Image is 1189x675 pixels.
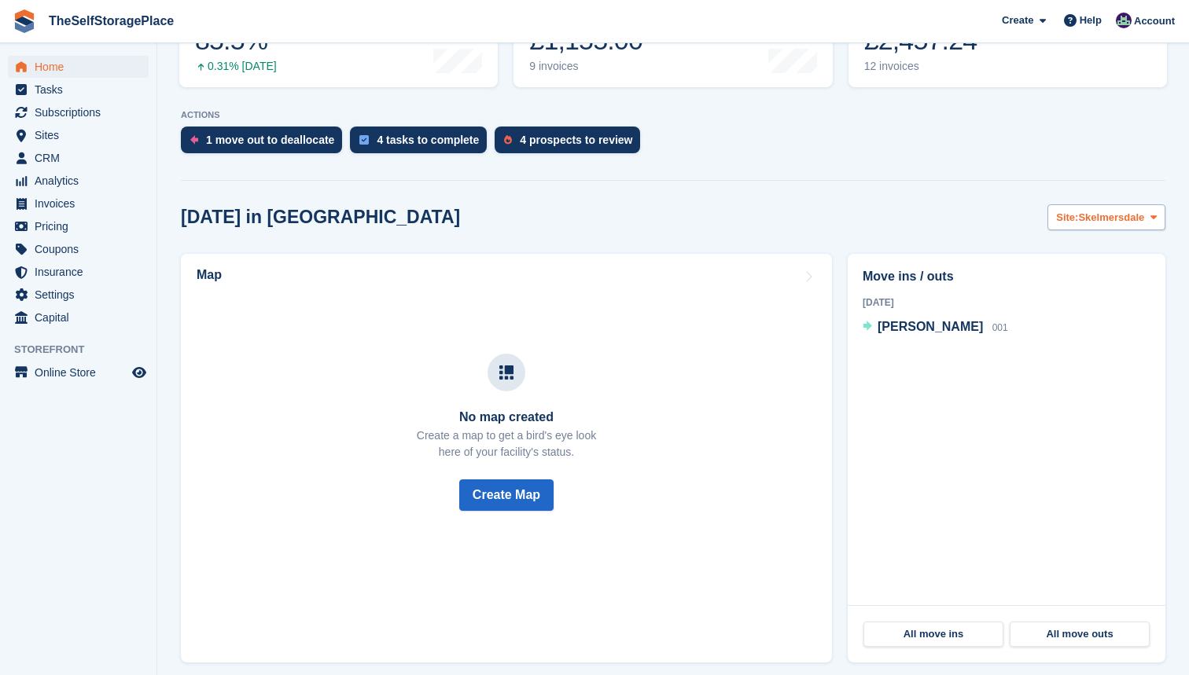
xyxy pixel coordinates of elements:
[520,134,632,146] div: 4 prospects to review
[35,79,129,101] span: Tasks
[8,56,149,78] a: menu
[863,267,1150,286] h2: Move ins / outs
[529,60,646,73] div: 9 invoices
[417,410,596,424] h3: No map created
[350,127,495,161] a: 4 tasks to complete
[35,361,129,383] span: Online Store
[8,238,149,260] a: menu
[35,101,129,123] span: Subscriptions
[8,215,149,237] a: menu
[195,60,277,73] div: 0.31% [DATE]
[8,306,149,328] a: menu
[1010,622,1150,647] a: All move outs
[35,124,129,146] span: Sites
[35,261,129,283] span: Insurance
[197,268,222,282] h2: Map
[863,295,1150,310] div: [DATE]
[190,135,198,145] img: move_outs_to_deallocate_icon-f764333ba52eb49d3ac5e1228854f67142a1ed5810a6f6cc68b1a99e826820c5.svg
[130,363,149,382] a: Preview store
[181,110,1165,120] p: ACTIONS
[1080,13,1102,28] span: Help
[8,170,149,192] a: menu
[863,622,1003,647] a: All move ins
[863,317,1008,338] a: [PERSON_NAME] 001
[8,193,149,215] a: menu
[1078,210,1144,226] span: Skelmersdale
[8,284,149,306] a: menu
[206,134,334,146] div: 1 move out to deallocate
[1056,210,1078,226] span: Site:
[377,134,479,146] div: 4 tasks to complete
[8,361,149,383] a: menu
[504,135,512,145] img: prospect-51fa495bee0391a8d652442698ab0144808aea92771e9ea1ae160a38d050c398.svg
[35,306,129,328] span: Capital
[1002,13,1033,28] span: Create
[8,261,149,283] a: menu
[359,135,369,145] img: task-75834270c22a3079a89374b754ae025e5fb1db73e45f91037f5363f120a921f8.svg
[495,127,648,161] a: 4 prospects to review
[459,479,554,511] button: Create Map
[8,79,149,101] a: menu
[35,147,129,169] span: CRM
[14,342,156,358] span: Storefront
[35,170,129,192] span: Analytics
[8,147,149,169] a: menu
[499,365,514,380] img: map-icn-33ee37083ee616e46c38cad1a60f524a97daa1e2b2c8c0bc3eb3415660979fc1.svg
[181,207,460,228] h2: [DATE] in [GEOGRAPHIC_DATA]
[13,9,36,33] img: stora-icon-8386f47178a22dfd0bd8f6a31ec36ba5ce8667c1dd55bd0f319d3a0aa187defe.svg
[8,101,149,123] a: menu
[35,238,129,260] span: Coupons
[42,8,180,34] a: TheSelfStoragePlace
[35,193,129,215] span: Invoices
[35,56,129,78] span: Home
[35,284,129,306] span: Settings
[8,124,149,146] a: menu
[35,215,129,237] span: Pricing
[878,320,983,333] span: [PERSON_NAME]
[1047,204,1165,230] button: Site: Skelmersdale
[417,427,596,460] p: Create a map to get a bird's eye look here of your facility's status.
[181,254,832,662] a: Map No map created Create a map to get a bird's eye lookhere of your facility's status. Create Map
[864,60,977,73] div: 12 invoices
[181,127,350,161] a: 1 move out to deallocate
[1116,13,1132,28] img: Sam
[1134,13,1175,29] span: Account
[992,322,1008,333] span: 001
